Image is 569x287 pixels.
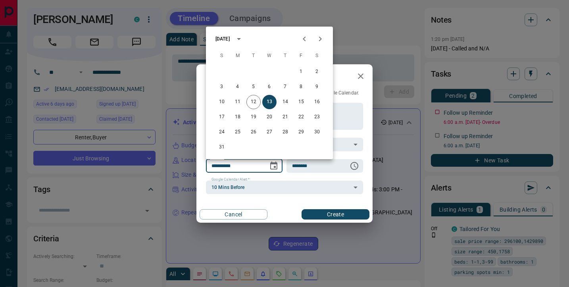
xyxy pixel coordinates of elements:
span: Tuesday [246,48,261,64]
button: 4 [231,80,245,94]
button: 20 [262,110,277,124]
button: Cancel [200,209,267,220]
button: 27 [262,125,277,139]
button: Create [302,209,369,220]
button: 2 [310,65,324,79]
button: 30 [310,125,324,139]
button: 5 [246,80,261,94]
button: calendar view is open, switch to year view [232,32,246,46]
button: Choose date, selected date is Aug 13, 2025 [266,158,282,174]
label: Google Calendar Alert [211,177,250,182]
button: 11 [231,95,245,109]
button: Choose time, selected time is 6:00 AM [346,158,362,174]
button: 1 [294,65,308,79]
button: 19 [246,110,261,124]
button: 26 [246,125,261,139]
button: 28 [278,125,292,139]
span: Saturday [310,48,324,64]
button: 23 [310,110,324,124]
button: 24 [215,125,229,139]
button: 8 [294,80,308,94]
button: 17 [215,110,229,124]
button: Next month [312,31,328,47]
span: Wednesday [262,48,277,64]
span: Monday [231,48,245,64]
span: Friday [294,48,308,64]
span: Thursday [278,48,292,64]
button: 12 [246,95,261,109]
button: 25 [231,125,245,139]
button: Previous month [296,31,312,47]
div: 10 Mins Before [206,181,363,194]
label: Time [292,156,302,161]
button: 29 [294,125,308,139]
button: 10 [215,95,229,109]
button: 3 [215,80,229,94]
button: 9 [310,80,324,94]
span: Sunday [215,48,229,64]
button: 31 [215,140,229,154]
button: 15 [294,95,308,109]
button: 18 [231,110,245,124]
button: 16 [310,95,324,109]
button: 6 [262,80,277,94]
button: 7 [278,80,292,94]
button: 13 [262,95,277,109]
button: 14 [278,95,292,109]
h2: New Task [196,64,250,90]
div: [DATE] [215,35,230,42]
button: 22 [294,110,308,124]
button: 21 [278,110,292,124]
label: Date [211,156,221,161]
